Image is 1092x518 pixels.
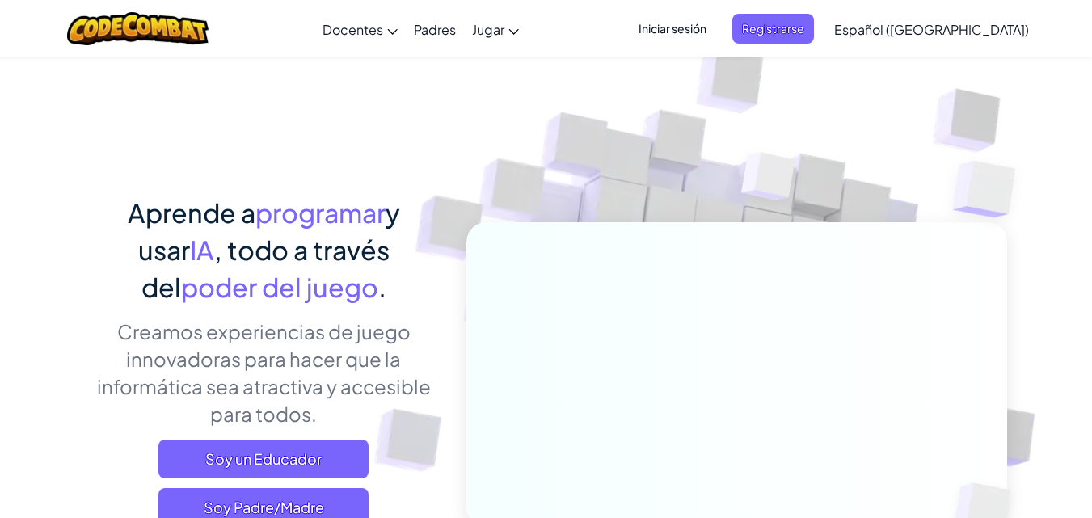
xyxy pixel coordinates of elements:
[141,234,390,303] span: , todo a través del
[472,21,504,38] span: Jugar
[834,21,1029,38] span: Español ([GEOGRAPHIC_DATA])
[629,14,716,44] button: Iniciar sesión
[86,318,442,427] p: Creamos experiencias de juego innovadoras para hacer que la informática sea atractiva y accesible...
[158,440,369,478] a: Soy un Educador
[710,120,827,241] img: Overlap cubes
[921,121,1060,258] img: Overlap cubes
[323,21,383,38] span: Docentes
[314,7,406,51] a: Docentes
[406,7,464,51] a: Padres
[826,7,1037,51] a: Español ([GEOGRAPHIC_DATA])
[181,271,378,303] span: poder del juego
[67,12,209,45] img: CodeCombat logo
[255,196,386,229] span: programar
[378,271,386,303] span: .
[732,14,814,44] button: Registrarse
[190,234,214,266] span: IA
[464,7,527,51] a: Jugar
[128,196,255,229] span: Aprende a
